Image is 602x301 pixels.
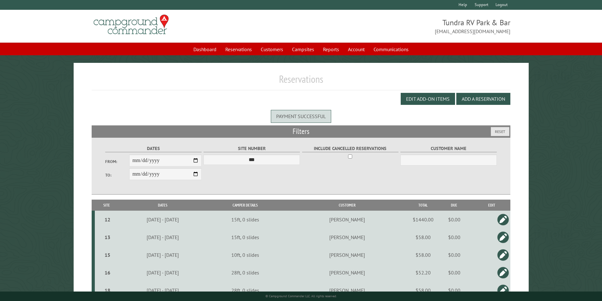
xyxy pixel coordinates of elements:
[207,211,283,228] td: 15ft, 0 slides
[410,246,436,264] td: $58.00
[436,200,473,211] th: Due
[436,228,473,246] td: $0.00
[119,234,206,240] div: [DATE] - [DATE]
[119,252,206,258] div: [DATE] - [DATE]
[265,294,337,298] small: © Campground Commander LLC. All rights reserved.
[491,127,509,136] button: Reset
[456,93,510,105] button: Add a Reservation
[92,125,511,137] h2: Filters
[473,200,511,211] th: Edit
[410,281,436,299] td: $58.00
[105,145,202,152] label: Dates
[97,269,118,276] div: 16
[436,246,473,264] td: $0.00
[401,93,455,105] button: Edit Add-on Items
[257,43,287,55] a: Customers
[119,269,206,276] div: [DATE] - [DATE]
[302,145,398,152] label: Include Cancelled Reservations
[284,211,410,228] td: [PERSON_NAME]
[97,216,118,223] div: 12
[95,200,119,211] th: Site
[436,281,473,299] td: $0.00
[105,159,129,165] label: From:
[284,264,410,281] td: [PERSON_NAME]
[436,264,473,281] td: $0.00
[92,12,171,37] img: Campground Commander
[436,211,473,228] td: $0.00
[207,281,283,299] td: 28ft, 0 slides
[204,145,300,152] label: Site Number
[319,43,343,55] a: Reports
[119,287,206,293] div: [DATE] - [DATE]
[410,228,436,246] td: $58.00
[222,43,256,55] a: Reservations
[207,228,283,246] td: 15ft, 0 slides
[284,228,410,246] td: [PERSON_NAME]
[207,246,283,264] td: 10ft, 0 slides
[92,73,511,90] h1: Reservations
[207,264,283,281] td: 28ft, 0 slides
[410,264,436,281] td: $52.20
[207,200,283,211] th: Camper Details
[97,252,118,258] div: 15
[284,200,410,211] th: Customer
[105,172,129,178] label: To:
[190,43,220,55] a: Dashboard
[97,287,118,293] div: 18
[301,17,511,35] span: Tundra RV Park & Bar [EMAIL_ADDRESS][DOMAIN_NAME]
[97,234,118,240] div: 13
[284,281,410,299] td: [PERSON_NAME]
[284,246,410,264] td: [PERSON_NAME]
[288,43,318,55] a: Campsites
[344,43,368,55] a: Account
[119,200,207,211] th: Dates
[119,216,206,223] div: [DATE] - [DATE]
[370,43,412,55] a: Communications
[410,200,436,211] th: Total
[271,110,331,123] div: Payment successful
[400,145,497,152] label: Customer Name
[410,211,436,228] td: $1440.00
